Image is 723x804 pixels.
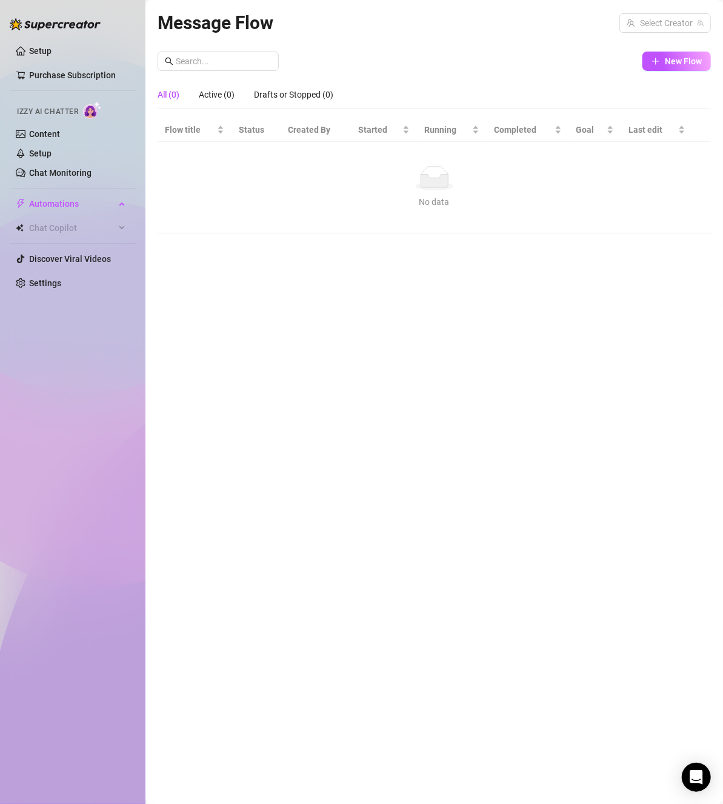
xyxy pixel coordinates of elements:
span: Chat Copilot [29,218,115,238]
img: logo-BBDzfeDw.svg [10,18,101,30]
th: Last edit [621,118,693,142]
div: Open Intercom Messenger [682,763,711,792]
span: Flow title [165,123,215,136]
div: All (0) [158,88,179,101]
span: Goal [576,123,604,136]
span: Completed [494,123,552,136]
article: Message Flow [158,8,273,37]
span: Last edit [628,123,676,136]
span: plus [651,57,660,65]
span: New Flow [665,56,702,66]
a: Content [29,129,60,139]
th: Status [232,118,281,142]
input: Search... [176,55,272,68]
th: Flow title [158,118,232,142]
div: Drafts or Stopped (0) [254,88,333,101]
img: AI Chatter [83,101,102,119]
th: Created By [281,118,352,142]
span: thunderbolt [16,199,25,209]
div: No data [170,195,699,209]
span: Started [359,123,401,136]
a: Chat Monitoring [29,168,92,178]
a: Discover Viral Videos [29,254,111,264]
span: search [165,57,173,65]
span: team [697,19,704,27]
a: Purchase Subscription [29,70,116,80]
span: Running [424,123,470,136]
span: Automations [29,194,115,213]
th: Goal [569,118,621,142]
img: Chat Copilot [16,224,24,232]
th: Running [417,118,487,142]
div: Active (0) [199,88,235,101]
a: Settings [29,278,61,288]
a: Setup [29,149,52,158]
th: Completed [487,118,569,142]
button: New Flow [642,52,711,71]
a: Setup [29,46,52,56]
span: Izzy AI Chatter [17,106,78,118]
th: Started [352,118,418,142]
